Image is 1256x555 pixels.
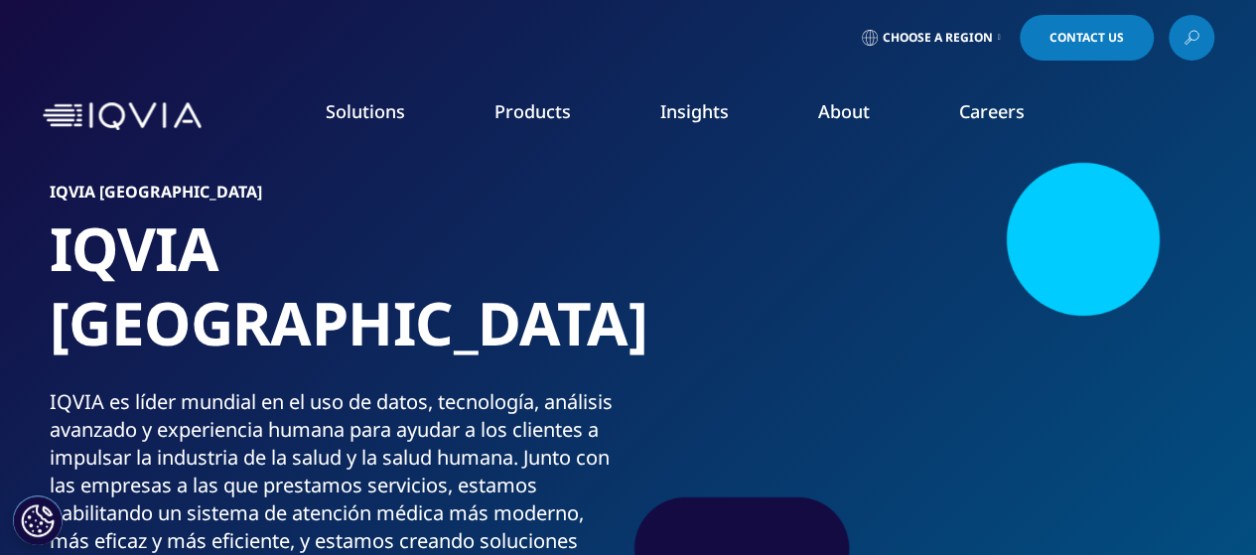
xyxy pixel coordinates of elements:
[660,99,729,123] a: Insights
[13,495,63,545] button: Configuración de cookies
[1020,15,1154,61] a: Contact Us
[494,99,571,123] a: Products
[1049,32,1124,44] span: Contact Us
[883,30,993,46] span: Choose a Region
[209,69,1214,163] nav: Primary
[50,211,621,388] h1: IQVIA [GEOGRAPHIC_DATA]
[50,184,621,211] h6: IQVIA [GEOGRAPHIC_DATA]
[959,99,1025,123] a: Careers
[818,99,870,123] a: About
[326,99,405,123] a: Solutions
